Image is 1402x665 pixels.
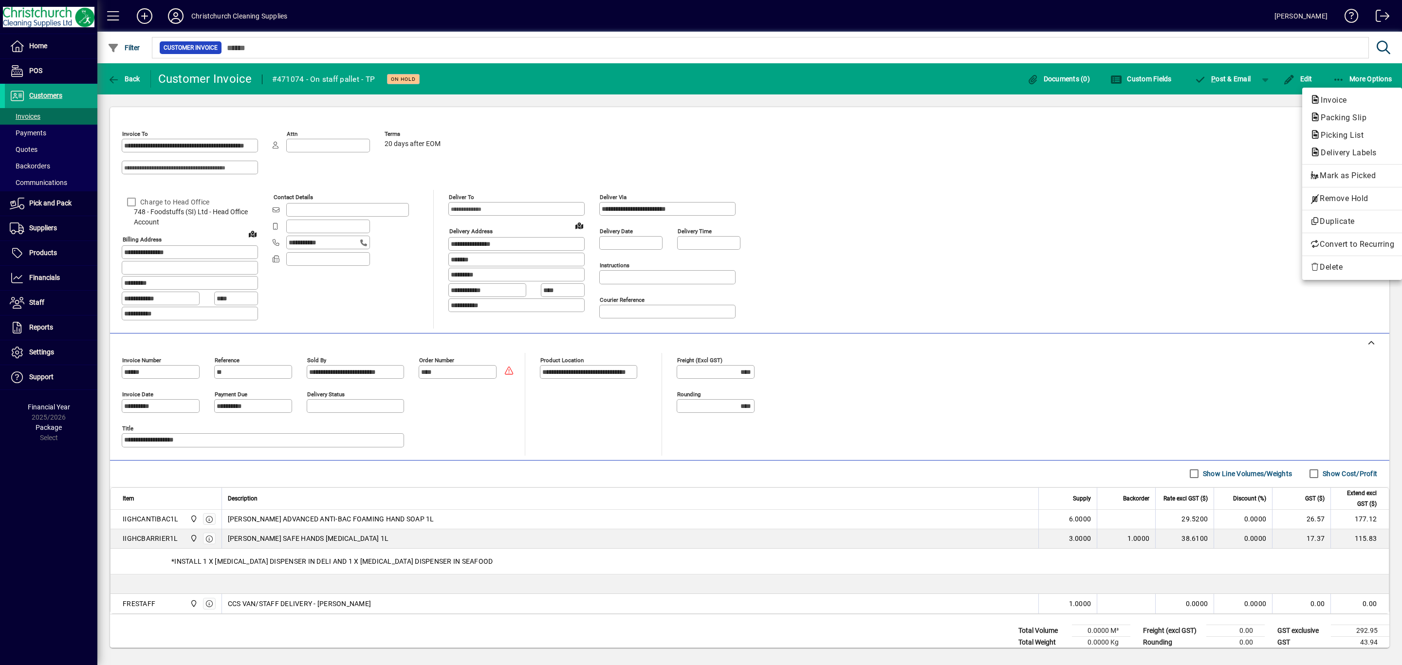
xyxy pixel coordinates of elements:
[1310,170,1394,182] span: Mark as Picked
[1310,216,1394,227] span: Duplicate
[1310,193,1394,204] span: Remove Hold
[1310,130,1368,140] span: Picking List
[1310,239,1394,250] span: Convert to Recurring
[1310,261,1394,273] span: Delete
[1310,113,1371,122] span: Packing Slip
[1310,148,1382,157] span: Delivery Labels
[1310,95,1352,105] span: Invoice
